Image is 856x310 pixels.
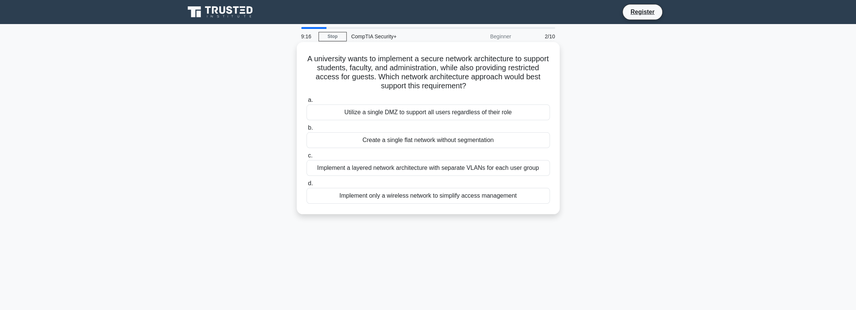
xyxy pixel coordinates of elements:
[319,32,347,41] a: Stop
[308,97,313,103] span: a.
[306,188,550,204] div: Implement only a wireless network to simplify access management
[516,29,560,44] div: 2/10
[308,152,313,159] span: c.
[306,54,551,91] h5: A university wants to implement a secure network architecture to support students, faculty, and a...
[626,7,659,17] a: Register
[306,160,550,176] div: Implement a layered network architecture with separate VLANs for each user group
[306,104,550,120] div: Utilize a single DMZ to support all users regardless of their role
[450,29,516,44] div: Beginner
[306,132,550,148] div: Create a single flat network without segmentation
[347,29,450,44] div: CompTIA Security+
[297,29,319,44] div: 9:16
[308,124,313,131] span: b.
[308,180,313,186] span: d.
